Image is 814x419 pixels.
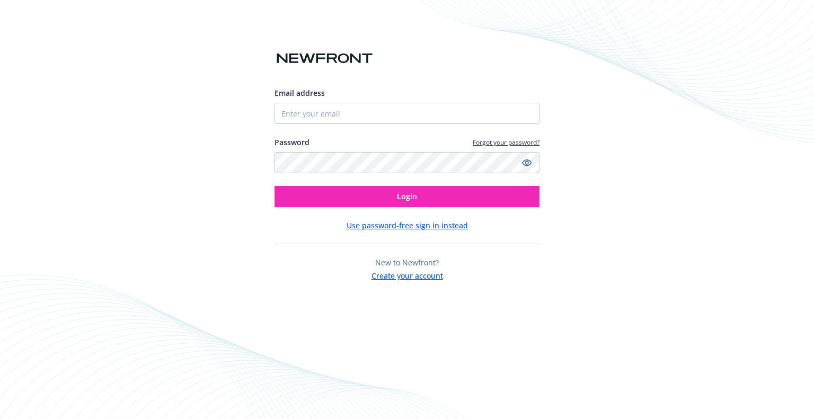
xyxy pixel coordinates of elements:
[275,103,539,124] input: Enter your email
[275,152,539,173] input: Enter your password
[520,156,533,169] a: Show password
[473,138,539,147] a: Forgot your password?
[275,49,375,68] img: Newfront logo
[275,137,309,148] label: Password
[347,220,468,231] button: Use password-free sign in instead
[397,191,417,201] span: Login
[371,268,443,281] button: Create your account
[275,88,325,98] span: Email address
[375,257,439,268] span: New to Newfront?
[275,186,539,207] button: Login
